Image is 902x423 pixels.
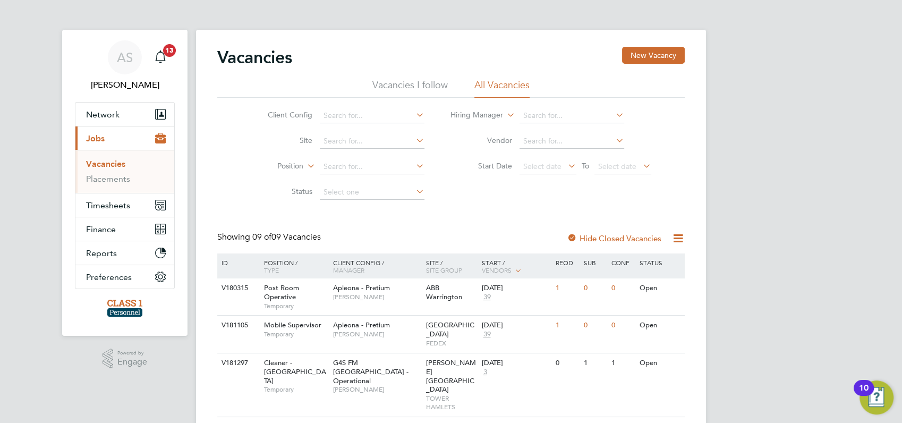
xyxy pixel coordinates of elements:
[75,265,174,289] button: Preferences
[75,193,174,217] button: Timesheets
[426,339,476,348] span: FEDEX
[252,232,321,242] span: 09 Vacancies
[581,253,609,272] div: Sub
[75,300,175,317] a: Go to home page
[251,110,312,120] label: Client Config
[219,278,256,298] div: V180315
[75,103,174,126] button: Network
[474,79,530,98] li: All Vacancies
[451,161,512,171] label: Start Date
[609,278,636,298] div: 0
[86,133,105,143] span: Jobs
[481,368,488,377] span: 3
[581,353,609,373] div: 1
[637,316,683,335] div: Open
[520,108,624,123] input: Search for...
[117,50,133,64] span: AS
[481,284,550,293] div: [DATE]
[264,385,328,394] span: Temporary
[219,353,256,373] div: V181297
[372,79,448,98] li: Vacancies I follow
[567,233,661,243] label: Hide Closed Vacancies
[320,134,424,149] input: Search for...
[86,174,130,184] a: Placements
[251,187,312,196] label: Status
[426,266,462,274] span: Site Group
[264,283,299,301] span: Post Room Operative
[426,358,476,394] span: [PERSON_NAME][GEOGRAPHIC_DATA]
[581,278,609,298] div: 0
[264,266,279,274] span: Type
[859,388,869,402] div: 10
[251,136,312,145] label: Site
[217,47,292,68] h2: Vacancies
[426,320,474,339] span: [GEOGRAPHIC_DATA]
[581,316,609,335] div: 0
[479,253,553,280] div: Start /
[578,159,592,173] span: To
[333,330,421,339] span: [PERSON_NAME]
[860,380,894,414] button: Open Resource Center, 10 new notifications
[75,40,175,91] a: AS[PERSON_NAME]
[75,150,174,193] div: Jobs
[75,126,174,150] button: Jobs
[333,266,364,274] span: Manager
[320,159,424,174] input: Search for...
[609,316,636,335] div: 0
[426,394,476,411] span: TOWER HAMLETS
[150,40,171,74] a: 13
[333,358,409,385] span: G4S FM [GEOGRAPHIC_DATA] - Operational
[217,232,323,243] div: Showing
[523,162,561,171] span: Select date
[256,253,330,279] div: Position /
[86,109,120,120] span: Network
[481,293,492,302] span: 39
[264,320,321,329] span: Mobile Supervisor
[451,136,512,145] label: Vendor
[333,283,390,292] span: Apleona - Pretium
[219,253,256,272] div: ID
[520,134,624,149] input: Search for...
[609,353,636,373] div: 1
[75,79,175,91] span: Angela Sabaroche
[117,358,147,367] span: Engage
[62,30,188,336] nav: Main navigation
[75,217,174,241] button: Finance
[481,266,511,274] span: Vendors
[86,248,117,258] span: Reports
[86,224,116,234] span: Finance
[330,253,423,279] div: Client Config /
[622,47,685,64] button: New Vacancy
[598,162,636,171] span: Select date
[553,278,581,298] div: 1
[637,253,683,272] div: Status
[242,161,303,172] label: Position
[553,316,581,335] div: 1
[264,358,326,385] span: Cleaner - [GEOGRAPHIC_DATA]
[481,330,492,339] span: 39
[320,185,424,200] input: Select one
[553,353,581,373] div: 0
[637,353,683,373] div: Open
[264,330,328,339] span: Temporary
[609,253,636,272] div: Conf
[219,316,256,335] div: V181105
[86,272,132,282] span: Preferences
[423,253,479,279] div: Site /
[333,293,421,301] span: [PERSON_NAME]
[252,232,271,242] span: 09 of
[320,108,424,123] input: Search for...
[481,321,550,330] div: [DATE]
[103,349,148,369] a: Powered byEngage
[163,44,176,57] span: 13
[442,110,503,121] label: Hiring Manager
[107,300,143,317] img: class1personnel-logo-retina.png
[333,385,421,394] span: [PERSON_NAME]
[75,241,174,265] button: Reports
[117,349,147,358] span: Powered by
[481,359,550,368] div: [DATE]
[86,200,130,210] span: Timesheets
[426,283,462,301] span: ABB Warrington
[637,278,683,298] div: Open
[333,320,390,329] span: Apleona - Pretium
